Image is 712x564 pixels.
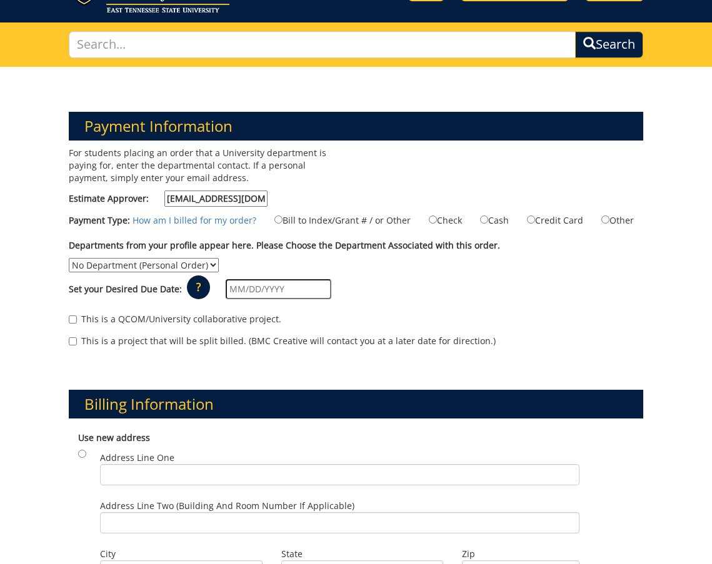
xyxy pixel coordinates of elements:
[69,283,182,295] label: Set your Desired Due Date:
[462,548,579,560] label: Zip
[464,213,509,227] label: Cash
[69,313,281,325] label: This is a QCOM/University collaborative project.
[69,190,268,207] label: Estimate Approver:
[413,213,462,227] label: Check
[133,214,256,226] a: How am I billed for my order?
[100,452,579,485] label: Address Line One
[164,190,268,207] input: Estimate Approver:
[100,464,579,485] input: Address Line One
[259,213,411,227] label: Bill to Index/Grant # / or Other
[575,31,643,58] button: Search
[69,147,347,184] p: For students placing an order that a University department is paying for, enter the departmental ...
[69,239,500,252] label: Departments from your profile appear here. Please Choose the Department Associated with this order.
[100,500,579,533] label: Address Line Two (Building and Room Number if applicable)
[69,337,77,345] input: This is a project that will be split billed. (BMC Creative will contact you at a later date for d...
[511,213,583,227] label: Credit Card
[69,31,576,58] input: Search...
[281,548,444,560] label: State
[226,279,331,299] input: MM/DD/YYYY
[69,390,643,418] h3: Billing Information
[100,548,263,560] label: City
[480,215,488,224] input: Cash
[586,213,634,227] label: Other
[527,215,535,224] input: Credit Card
[601,215,609,224] input: Other
[69,214,130,227] label: Payment Type:
[78,432,150,443] b: Use new address
[69,315,77,324] input: This is a QCOM/University collaborative project.
[187,275,210,299] p: ?
[69,335,496,347] label: This is a project that will be split billed. (BMC Creative will contact you at a later date for d...
[274,215,283,224] input: Bill to Index/Grant # / or Other
[100,512,579,533] input: Address Line Two (Building and Room Number if applicable)
[69,112,643,141] h3: Payment Information
[429,215,437,224] input: Check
